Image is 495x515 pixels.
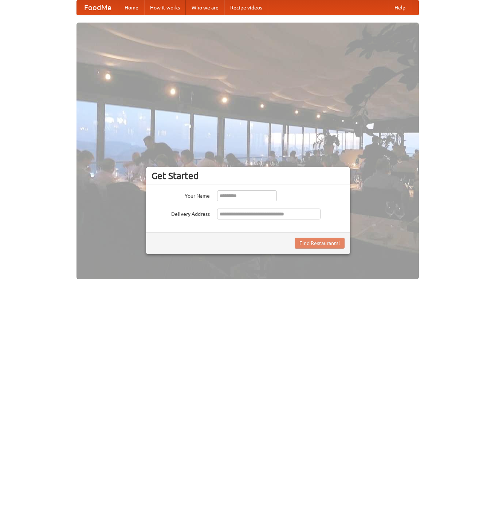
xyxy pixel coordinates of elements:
[224,0,268,15] a: Recipe videos
[119,0,144,15] a: Home
[144,0,186,15] a: How it works
[389,0,411,15] a: Help
[152,190,210,199] label: Your Name
[77,0,119,15] a: FoodMe
[186,0,224,15] a: Who we are
[152,209,210,218] label: Delivery Address
[295,238,345,249] button: Find Restaurants!
[152,170,345,181] h3: Get Started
